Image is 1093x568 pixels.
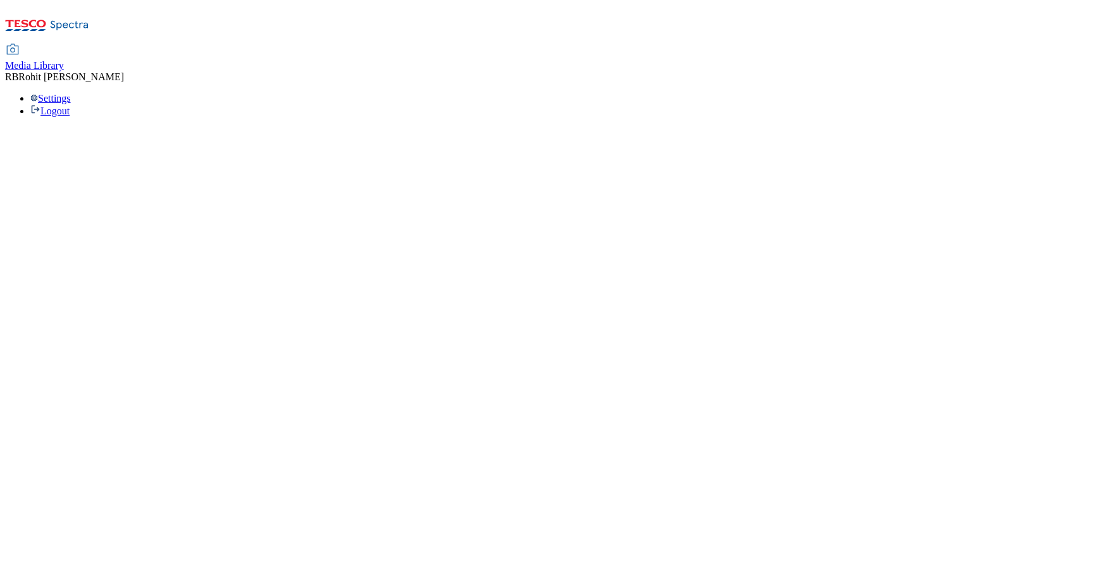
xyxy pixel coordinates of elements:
span: RB [5,71,18,82]
a: Settings [30,93,71,104]
span: Rohit [PERSON_NAME] [18,71,124,82]
a: Media Library [5,45,64,71]
a: Logout [30,106,70,116]
span: Media Library [5,60,64,71]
